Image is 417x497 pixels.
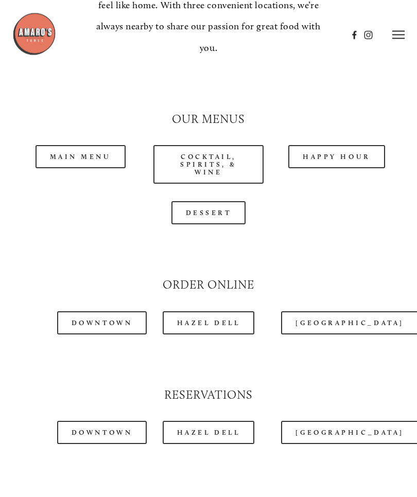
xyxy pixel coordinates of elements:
a: Downtown [57,421,147,445]
h2: Reservations [25,387,392,404]
img: Amaro's Table [12,12,56,56]
a: Downtown [57,312,147,335]
h2: Order Online [25,277,392,294]
a: Cocktail, Spirits, & Wine [153,146,264,184]
a: Hazel Dell [163,421,255,445]
a: Dessert [171,202,246,225]
a: Happy Hour [288,146,385,169]
a: Main Menu [36,146,126,169]
h2: Our Menus [25,112,392,128]
a: Hazel Dell [163,312,255,335]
